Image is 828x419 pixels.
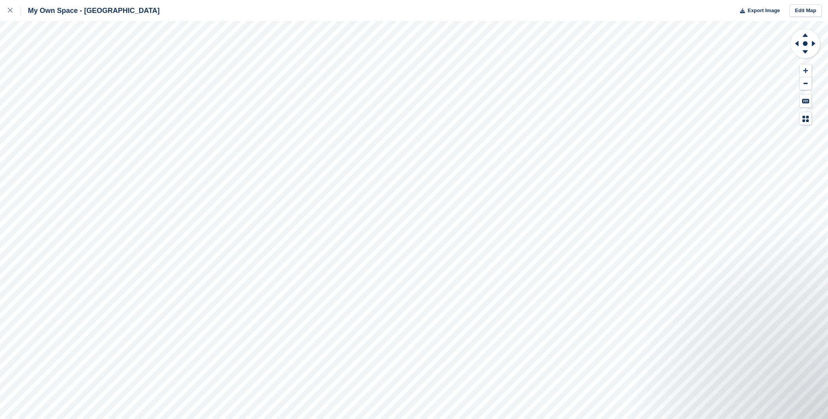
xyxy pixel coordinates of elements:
button: Keyboard Shortcuts [800,95,811,107]
a: Edit Map [789,4,822,17]
button: Zoom In [800,64,811,77]
div: My Own Space - [GEOGRAPHIC_DATA] [21,6,160,15]
button: Export Image [735,4,780,17]
button: Zoom Out [800,77,811,90]
button: Map Legend [800,112,811,125]
span: Export Image [747,7,780,15]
